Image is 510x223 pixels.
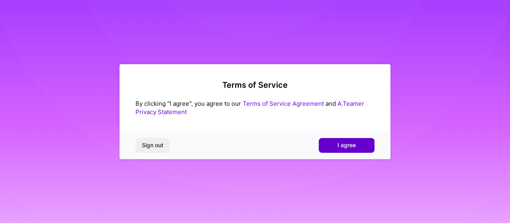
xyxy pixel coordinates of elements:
[337,141,356,149] span: I agree
[135,99,375,116] div: By clicking "I agree", you agree to our and
[135,80,375,90] h2: Terms of Service
[142,141,163,149] span: Sign out
[135,138,170,152] button: Sign out
[243,100,324,107] a: Terms of Service Agreement
[319,138,375,152] button: I agree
